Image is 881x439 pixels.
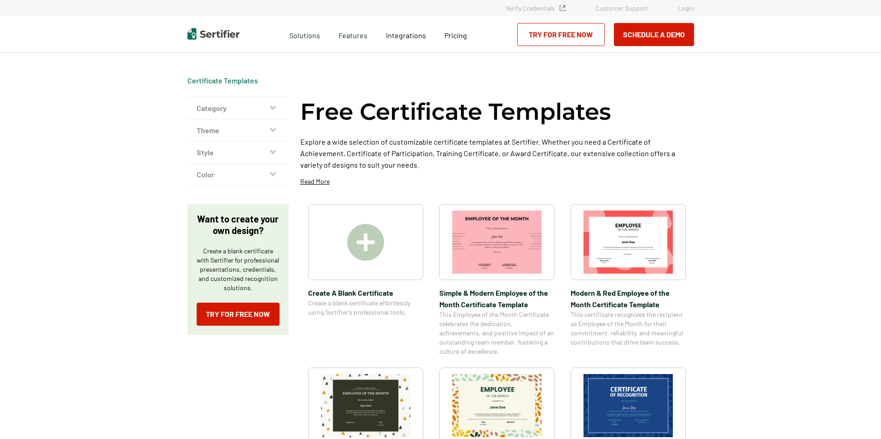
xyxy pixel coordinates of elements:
button: Theme [187,119,289,141]
button: Category [187,97,289,119]
span: Integrations [386,31,426,40]
img: Sertifier | Digital Credentialing Platform [187,28,239,40]
p: Want to create your own design? [197,213,280,236]
img: Modern & Red Employee of the Month Certificate Template [583,211,673,274]
p: Explore a wide selection of customizable certificate templates at Sertifier. Whether you need a C... [300,136,694,170]
img: Simple & Colorful Employee of the Month Certificate Template [321,374,410,437]
span: Pricing [444,31,467,40]
span: Create A Blank Certificate [308,287,423,299]
button: Color [187,164,289,186]
div: Breadcrumb [187,76,258,85]
a: Pricing [444,29,467,40]
a: Integrations [386,29,426,40]
span: This certificate recognizes the recipient as Employee of the Month for their commitment, reliabil... [571,310,686,347]
a: Try for Free Now [517,23,605,46]
h1: Free Certificate Templates [300,97,611,127]
a: Customer Support [595,4,648,12]
a: Modern & Red Employee of the Month Certificate TemplateModern & Red Employee of the Month Certifi... [571,204,686,356]
span: This Employee of the Month Certificate celebrates the dedication, achievements, and positive impa... [439,310,554,356]
img: Create A Blank Certificate [347,224,384,261]
a: Simple & Modern Employee of the Month Certificate TemplateSimple & Modern Employee of the Month C... [439,204,554,356]
a: Certificate Templates [187,76,258,85]
span: Modern & Red Employee of the Month Certificate Template [571,287,686,310]
img: Modern Dark Blue Employee of the Month Certificate Template [583,374,673,437]
a: Login [678,4,694,12]
button: Style [187,141,289,164]
img: Verified [560,5,566,11]
p: Read More [300,177,330,186]
span: Solutions [289,29,320,40]
span: Features [338,29,368,40]
p: Create a blank certificate with Sertifier for professional presentations, credentials, and custom... [197,246,280,293]
img: Simple and Patterned Employee of the Month Certificate Template [452,374,542,437]
a: Verify Credentials [506,4,566,12]
span: Create a blank certificate effortlessly using Sertifier’s professional tools. [308,299,423,317]
a: Try for Free Now [197,303,280,326]
span: Simple & Modern Employee of the Month Certificate Template [439,287,554,310]
img: Simple & Modern Employee of the Month Certificate Template [452,211,542,274]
